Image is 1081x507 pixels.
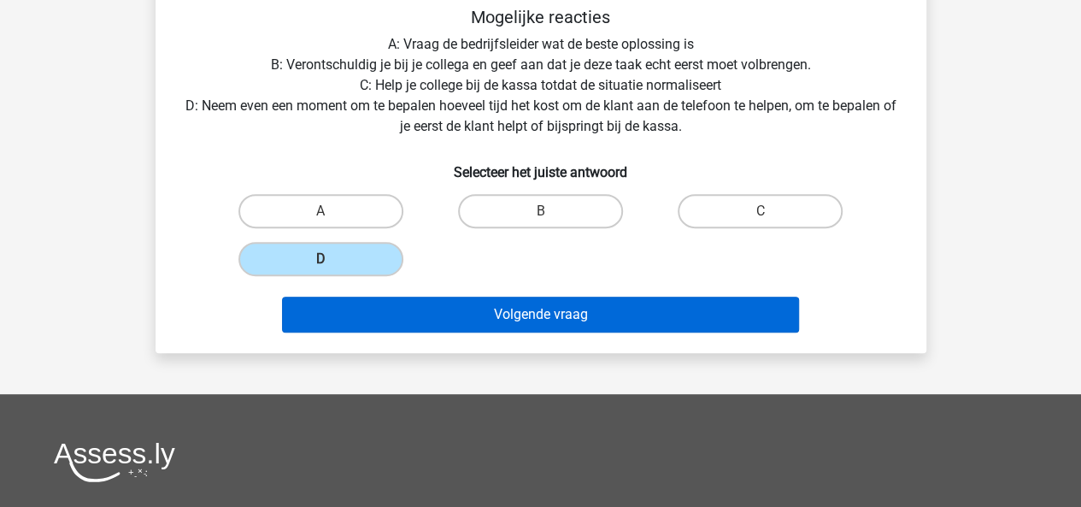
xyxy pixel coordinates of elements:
label: B [458,194,623,228]
label: A [238,194,403,228]
button: Volgende vraag [282,297,799,333]
h6: Selecteer het juiste antwoord [183,150,899,180]
label: D [238,242,403,276]
h5: Mogelijke reacties [183,7,899,27]
img: Assessly logo [54,442,175,482]
label: C [678,194,843,228]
